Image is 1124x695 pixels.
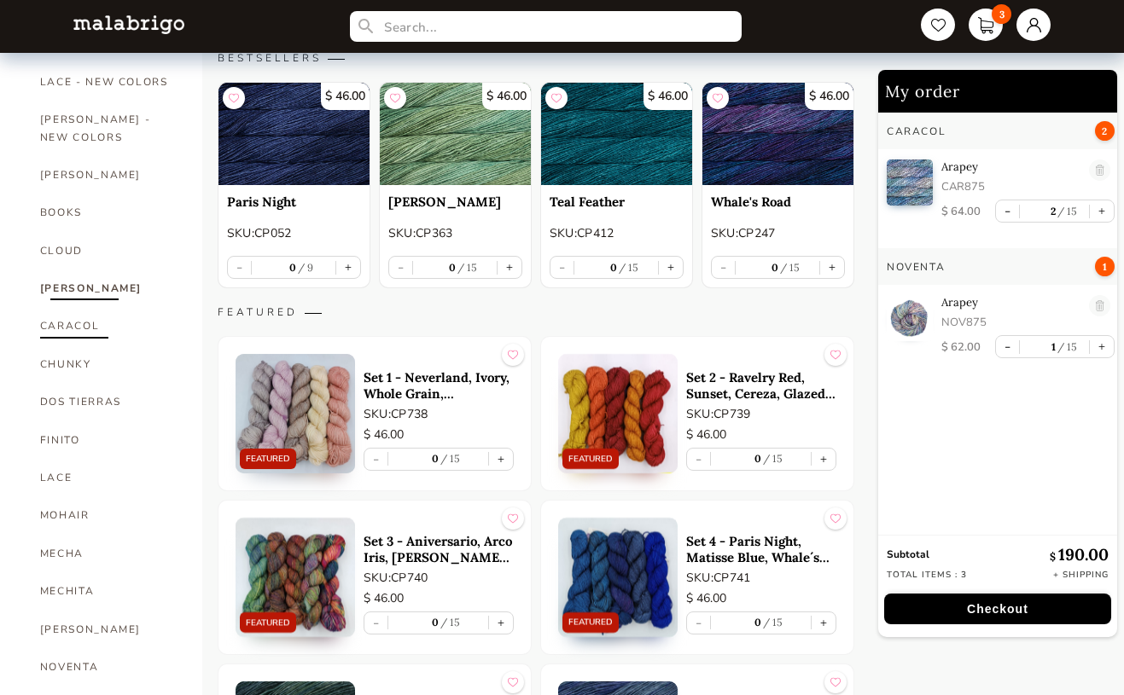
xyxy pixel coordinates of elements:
a: [PERSON_NAME] [388,194,522,210]
img: 0.jpg [887,295,933,341]
a: Paris Night [227,194,361,210]
p: SKU: CP363 [388,224,522,242]
button: + [812,612,836,634]
a: $ 46.00 [541,83,692,185]
a: FEATURED [236,354,355,473]
img: L5WsItTXhTFtyxb3tkNoXNspfcfOAAWlbXYcuBTUg0FA22wzaAJ6kXiYLTb6coiuTfQf1mE2HwVko7IAAAAASUVORK5CYII= [73,15,184,33]
button: + [498,257,521,278]
img: Paris Night [218,83,370,185]
p: $ 46.00 [321,83,370,110]
p: $ 46.00 [686,589,836,608]
a: Teal Feather [550,194,684,210]
button: - [996,336,1019,357]
a: FEATURED [558,518,678,637]
strong: Subtotal [887,547,929,561]
p: $ 64.00 [941,204,981,219]
a: FEATURED [236,518,355,637]
button: + [812,449,836,470]
p: Arapey [941,159,1080,174]
p: FEATURED [246,453,290,465]
a: [PERSON_NAME] [40,611,177,648]
a: MECHA [40,535,177,572]
button: + [1090,200,1114,222]
span: 1 [1095,257,1115,276]
label: 15 [778,261,801,274]
a: FINITO [40,421,177,459]
p: SKU: CP247 [711,224,845,242]
button: + [1090,336,1114,357]
a: 3 [969,9,1003,41]
p: SKU: CP738 [364,405,514,423]
button: + [820,257,844,278]
h2: My order [878,70,1117,113]
img: 0.jpg [558,354,678,473]
a: Checkout [878,594,1117,624]
p: FEATURED [218,305,854,319]
label: 15 [456,261,478,274]
button: + [336,257,360,278]
a: LACE - NEW COLORS [40,63,177,101]
img: 0.jpg [236,518,355,637]
button: + [489,449,513,470]
button: Checkout [884,594,1111,624]
img: 0.jpg [236,354,355,473]
a: [PERSON_NAME] - NEW COLORS [40,101,177,156]
img: Teal Feather [541,83,692,185]
a: DOS TIERRAS [40,383,177,420]
label: 15 [1055,205,1077,217]
button: + [489,612,513,634]
span: 2 [1095,121,1115,141]
p: $ 46.00 [482,83,531,110]
label: 15 [439,616,461,628]
p: CAR875 [941,179,1080,194]
a: BOOKS [40,194,177,231]
a: Set 1 - Neverland, Ivory, Whole Grain, [PERSON_NAME], Pearl [364,369,514,402]
p: NOV875 [941,315,1080,330]
a: Set 3 - Aniversario, Arco Iris, [PERSON_NAME], Piedras, Indiecita [364,533,514,565]
label: 15 [761,452,783,465]
p: SKU: CP740 [364,569,514,587]
label: 15 [761,616,783,628]
p: FEATURED [568,617,613,628]
p: FEATURED [246,617,290,628]
a: Set 4 - Paris Night, Matisse Blue, Whale´s Road, Under The Sea, Azul Profundo [686,533,836,565]
p: $ 46.00 [644,83,692,110]
p: SKU: CP739 [686,405,836,423]
a: MOHAIR [40,496,177,534]
span: 3 [992,4,1011,24]
p: $ 46.00 [805,83,853,110]
p: Total items : 3 [887,569,967,581]
p: Arapey [941,295,1080,310]
a: NOVENTA [40,648,177,686]
button: - [996,200,1019,222]
a: MECHITA [40,572,177,610]
p: SKU: CP412 [550,224,684,242]
a: CHUNKY [40,345,177,383]
a: CARACOL [40,307,177,345]
p: Whale's Road [711,194,845,210]
a: $ 46.00 [218,83,370,185]
p: SKU: CP052 [227,224,361,242]
p: SKU: CP741 [686,569,836,587]
p: FEATURED [568,453,613,465]
h3: NOVENTA [887,260,945,274]
button: + [659,257,683,278]
a: $ 46.00 [702,83,853,185]
p: + Shipping [1053,569,1109,581]
label: 15 [1055,340,1077,353]
p: $ 46.00 [686,426,836,444]
a: Set 2 - Ravelry Red, Sunset, Cereza, Glazed Carrot, [PERSON_NAME] [686,369,836,402]
h3: Caracol [887,125,946,138]
p: $ 46.00 [364,589,514,608]
img: Whale's Road [702,83,853,185]
a: LACE [40,459,177,496]
a: [PERSON_NAME] [40,156,177,194]
label: 15 [617,261,639,274]
img: 0.jpg [558,518,678,637]
p: $ 46.00 [364,426,514,444]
